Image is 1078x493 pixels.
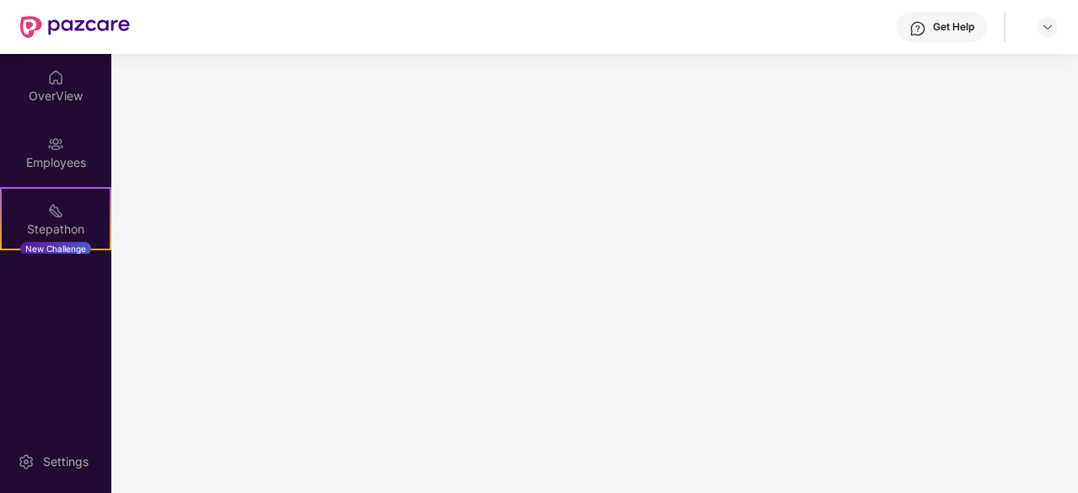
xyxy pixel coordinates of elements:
[20,16,130,38] img: New Pazcare Logo
[18,453,35,470] img: svg+xml;base64,PHN2ZyBpZD0iU2V0dGluZy0yMHgyMCIgeG1sbnM9Imh0dHA6Ly93d3cudzMub3JnLzIwMDAvc3ZnIiB3aW...
[909,20,926,37] img: svg+xml;base64,PHN2ZyBpZD0iSGVscC0zMngzMiIgeG1sbnM9Imh0dHA6Ly93d3cudzMub3JnLzIwMDAvc3ZnIiB3aWR0aD...
[47,136,64,153] img: svg+xml;base64,PHN2ZyBpZD0iRW1wbG95ZWVzIiB4bWxucz0iaHR0cDovL3d3dy53My5vcmcvMjAwMC9zdmciIHdpZHRoPS...
[1041,20,1054,34] img: svg+xml;base64,PHN2ZyBpZD0iRHJvcGRvd24tMzJ4MzIiIHhtbG5zPSJodHRwOi8vd3d3LnczLm9yZy8yMDAwL3N2ZyIgd2...
[47,69,64,86] img: svg+xml;base64,PHN2ZyBpZD0iSG9tZSIgeG1sbnM9Imh0dHA6Ly93d3cudzMub3JnLzIwMDAvc3ZnIiB3aWR0aD0iMjAiIG...
[933,20,974,34] div: Get Help
[2,221,110,238] div: Stepathon
[38,453,94,470] div: Settings
[47,202,64,219] img: svg+xml;base64,PHN2ZyB4bWxucz0iaHR0cDovL3d3dy53My5vcmcvMjAwMC9zdmciIHdpZHRoPSIyMSIgaGVpZ2h0PSIyMC...
[20,242,91,255] div: New Challenge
